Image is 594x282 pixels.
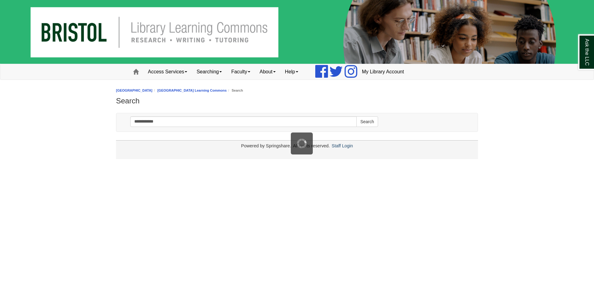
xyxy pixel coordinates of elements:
[332,143,353,148] a: Staff Login
[240,143,292,148] div: Powered by Springshare.
[157,89,227,92] a: [GEOGRAPHIC_DATA] Learning Commons
[357,64,409,80] a: My Library Account
[192,64,226,80] a: Searching
[116,89,153,92] a: [GEOGRAPHIC_DATA]
[280,64,303,80] a: Help
[226,64,255,80] a: Faculty
[143,64,192,80] a: Access Services
[116,97,478,105] h1: Search
[255,64,280,80] a: About
[297,139,307,148] img: Working...
[116,88,478,93] nav: breadcrumb
[356,116,378,127] button: Search
[227,88,243,93] li: Search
